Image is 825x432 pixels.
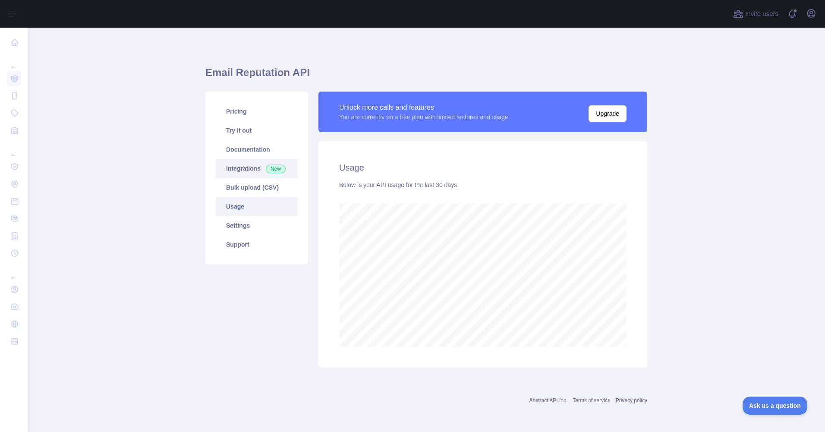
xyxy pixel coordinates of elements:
[7,263,21,280] div: ...
[216,235,298,254] a: Support
[731,7,780,21] button: Invite users
[216,102,298,121] a: Pricing
[216,197,298,216] a: Usage
[529,397,568,403] a: Abstract API Inc.
[216,216,298,235] a: Settings
[216,121,298,140] a: Try it out
[573,397,610,403] a: Terms of service
[7,52,21,69] div: ...
[339,181,627,189] div: Below is your API usage for the last 30 days
[745,9,778,19] span: Invite users
[7,140,21,157] div: ...
[743,397,808,415] iframe: Toggle Customer Support
[589,105,627,122] button: Upgrade
[339,102,508,113] div: Unlock more calls and features
[339,162,627,174] h2: Usage
[216,140,298,159] a: Documentation
[266,165,286,173] span: New
[216,159,298,178] a: Integrations New
[339,113,508,121] div: You are currently on a free plan with limited features and usage
[616,397,647,403] a: Privacy policy
[205,66,647,86] h1: Email Reputation API
[216,178,298,197] a: Bulk upload (CSV)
